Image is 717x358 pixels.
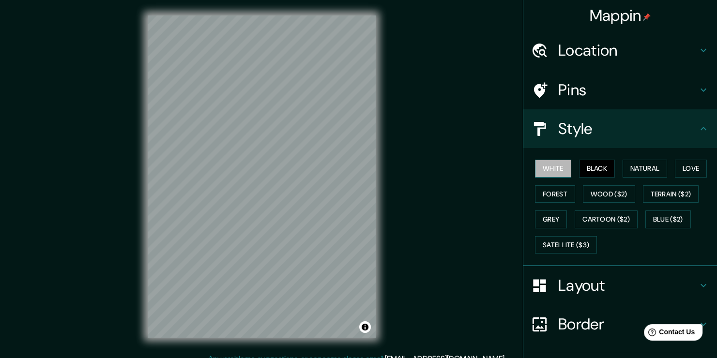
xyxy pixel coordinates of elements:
[579,160,615,178] button: Black
[643,13,651,21] img: pin-icon.png
[535,185,575,203] button: Forest
[623,160,667,178] button: Natural
[535,160,571,178] button: White
[590,6,651,25] h4: Mappin
[148,15,376,338] canvas: Map
[558,314,698,334] h4: Border
[523,305,717,343] div: Border
[523,31,717,70] div: Location
[558,276,698,295] h4: Layout
[523,71,717,109] div: Pins
[643,185,699,203] button: Terrain ($2)
[359,321,371,333] button: Toggle attribution
[558,119,698,138] h4: Style
[535,210,567,228] button: Grey
[675,160,707,178] button: Love
[575,210,638,228] button: Cartoon ($2)
[523,266,717,305] div: Layout
[558,41,698,60] h4: Location
[535,236,597,254] button: Satellite ($3)
[631,320,706,347] iframe: Help widget launcher
[523,109,717,148] div: Style
[558,80,698,100] h4: Pins
[645,210,691,228] button: Blue ($2)
[583,185,635,203] button: Wood ($2)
